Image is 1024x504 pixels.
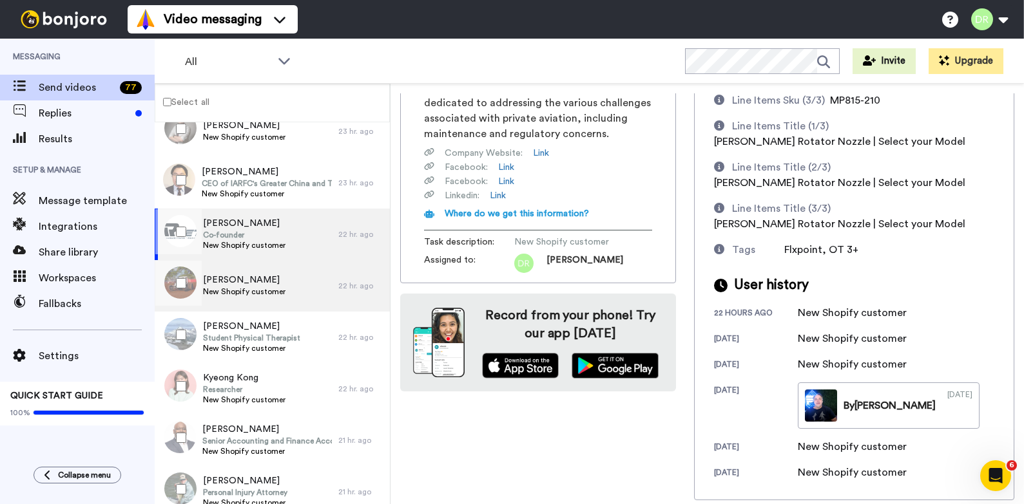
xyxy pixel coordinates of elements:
div: 22 hr. ago [338,281,383,291]
div: 23 hr. ago [338,178,383,188]
span: Facebook : [445,175,488,188]
div: 21 hr. ago [338,487,383,497]
span: MP815-210 [830,95,880,106]
span: Collapse menu [58,470,111,480]
div: [DATE] [947,389,972,422]
span: 100% [10,407,30,418]
span: [PERSON_NAME] [202,165,332,178]
div: 22 hr. ago [338,384,383,394]
div: 23 hr. ago [338,126,383,136]
span: Share library [39,245,155,260]
img: appstore [482,353,559,378]
div: Line Items Title (2/3) [732,160,831,175]
a: Link [490,189,506,202]
span: Personal Injury Attorney [203,487,287,498]
span: New Shopify customer [203,286,285,297]
span: Student Physical Therapist [203,333,300,343]
div: New Shopify customer [798,439,907,454]
span: [PERSON_NAME] [203,320,300,333]
span: CEO of IARFC's Greater China and Taiwan Chapters (retired) [202,178,332,189]
div: 22 hr. ago [338,229,383,239]
button: Upgrade [929,48,1003,74]
div: 22 hours ago [714,308,798,321]
div: 21 hr. ago [338,435,383,445]
span: [PERSON_NAME] Rotator Nozzle | Select your Model [714,136,965,147]
span: QUICK START GUIDE [10,391,103,400]
span: User history [734,275,809,295]
span: Fallbacks [39,296,155,312]
div: Tags [732,242,755,257]
span: Kyeong Kong [203,371,285,384]
span: [PERSON_NAME] [546,254,623,273]
span: Company Website : [445,147,523,160]
a: Link [498,175,514,188]
div: [DATE] [714,385,798,429]
span: [PERSON_NAME] [203,119,285,132]
h4: Record from your phone! Try our app [DATE] [478,306,663,342]
span: Message template [39,193,155,209]
span: 6 [1007,460,1017,471]
span: New Shopify customer [202,446,332,456]
img: 0073fb6e-ac3d-4298-991d-0993f508a542-thumb.jpg [805,389,837,422]
img: vm-color.svg [135,9,156,30]
span: Workspaces [39,270,155,286]
button: Invite [853,48,916,74]
span: [PERSON_NAME] [203,217,285,230]
label: Select all [155,94,209,109]
a: Link [498,161,514,174]
span: New Shopify customer [203,240,285,250]
span: Co-founder [203,230,285,240]
span: Where do we get this information? [445,209,589,218]
div: New Shopify customer [798,357,907,372]
div: 77 [120,81,142,94]
span: Flxpoint, OT 3+ [784,245,858,255]
span: Settings [39,348,155,364]
span: Assigned to: [424,254,514,273]
span: Replies [39,106,130,121]
img: playstore [572,353,659,378]
span: [PERSON_NAME] [203,474,287,487]
span: Linkedin : [445,189,479,202]
div: [DATE] [714,442,798,454]
span: New Shopify customer [514,236,637,248]
div: [DATE] [714,467,798,480]
span: Send videos [39,80,115,95]
img: bj-logo-header-white.svg [15,10,112,28]
div: [DATE] [714,333,798,346]
span: [PERSON_NAME] Rotator Nozzle | Select your Model [714,219,965,229]
input: Select all [163,98,171,106]
span: Integrations [39,219,155,234]
button: Collapse menu [34,467,121,483]
a: Link [533,147,549,160]
span: Researcher [203,384,285,395]
div: Line Items Sku (3/3) [732,93,825,108]
div: [DATE] [714,359,798,372]
div: New Shopify customer [798,331,907,346]
a: By[PERSON_NAME][DATE] [798,382,980,429]
div: 22 hr. ago [338,332,383,342]
img: dr.png [514,254,534,273]
img: download [413,308,465,377]
iframe: Intercom live chat [980,460,1011,491]
span: Facebook : [445,161,488,174]
span: [PERSON_NAME] Rotator Nozzle | Select your Model [714,178,965,188]
div: By [PERSON_NAME] [844,398,936,413]
span: Results [39,131,155,147]
span: [PERSON_NAME] [203,274,285,286]
div: New Shopify customer [798,305,907,321]
div: Line Items Title (1/3) [732,118,829,134]
span: New Shopify customer [203,343,300,353]
span: New Shopify customer [202,189,332,199]
span: New Shopify customer [203,395,285,405]
span: Video messaging [164,10,262,28]
span: New Shopify customer [203,132,285,142]
span: [PERSON_NAME] [202,423,332,436]
div: Line Items Title (3/3) [732,201,831,216]
span: Senior Accounting and Finance Account Manager [202,436,332,446]
span: Task description : [424,236,514,248]
span: All [185,54,271,70]
div: New Shopify customer [798,465,907,480]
